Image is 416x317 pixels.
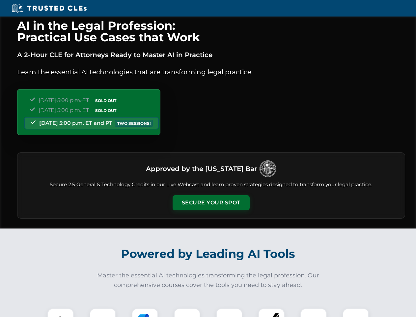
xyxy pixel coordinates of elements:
span: SOLD OUT [93,107,119,114]
img: Trusted CLEs [10,3,89,13]
img: Logo [260,160,276,177]
span: SOLD OUT [93,97,119,104]
p: A 2-Hour CLE for Attorneys Ready to Master AI in Practice [17,50,405,60]
p: Master the essential AI technologies transforming the legal profession. Our comprehensive courses... [93,271,323,290]
p: Learn the essential AI technologies that are transforming legal practice. [17,67,405,77]
button: Secure Your Spot [173,195,250,210]
h3: Approved by the [US_STATE] Bar [146,163,257,175]
h1: AI in the Legal Profession: Practical Use Cases that Work [17,20,405,43]
p: Secure 2.5 General & Technology Credits in our Live Webcast and learn proven strategies designed ... [25,181,397,189]
h2: Powered by Leading AI Tools [26,242,391,265]
span: [DATE] 5:00 p.m. ET [39,97,89,103]
span: [DATE] 5:00 p.m. ET [39,107,89,113]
